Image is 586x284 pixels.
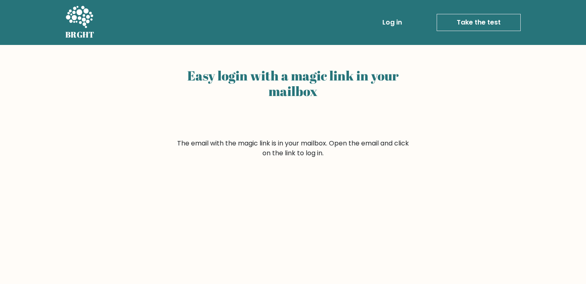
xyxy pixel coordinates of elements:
[65,3,95,42] a: BRGHT
[437,14,521,31] a: Take the test
[175,139,411,158] form: The email with the magic link is in your mailbox. Open the email and click on the link to log in.
[175,68,411,99] h2: Easy login with a magic link in your mailbox
[65,30,95,40] h5: BRGHT
[379,14,405,31] a: Log in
